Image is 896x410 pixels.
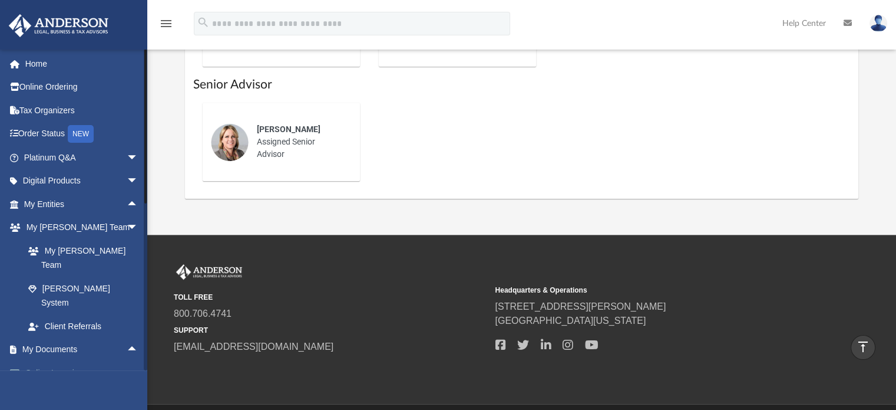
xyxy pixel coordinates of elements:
a: vertical_align_top [851,335,875,360]
div: Assigned Senior Advisor [249,115,352,169]
span: arrow_drop_up [127,338,150,362]
a: My [PERSON_NAME] Teamarrow_drop_down [8,216,150,240]
a: [STREET_ADDRESS][PERSON_NAME] [495,301,666,311]
div: NEW [68,125,94,143]
a: menu [159,22,173,31]
span: [PERSON_NAME] [257,124,320,134]
small: TOLL FREE [174,292,487,303]
a: Home [8,52,156,76]
a: My Documentsarrow_drop_up [8,338,150,362]
i: search [197,16,210,29]
a: My [PERSON_NAME] Team [16,239,144,277]
span: arrow_drop_down [127,169,150,193]
span: arrow_drop_down [127,361,150,385]
a: [GEOGRAPHIC_DATA][US_STATE] [495,316,646,326]
img: Anderson Advisors Platinum Portal [174,264,244,280]
span: arrow_drop_down [127,146,150,170]
small: SUPPORT [174,325,487,336]
img: User Pic [869,15,887,32]
a: Client Referrals [16,314,150,338]
a: Order StatusNEW [8,122,156,146]
a: 800.706.4741 [174,309,232,319]
small: Headquarters & Operations [495,285,808,296]
a: My Entitiesarrow_drop_up [8,192,156,216]
a: Platinum Q&Aarrow_drop_down [8,146,156,169]
span: arrow_drop_down [127,216,150,240]
i: vertical_align_top [856,340,870,354]
a: Online Ordering [8,76,156,99]
a: [EMAIL_ADDRESS][DOMAIN_NAME] [174,342,333,352]
a: Tax Organizers [8,99,156,122]
h1: Senior Advisor [193,76,851,93]
i: menu [159,17,173,31]
a: Online Learningarrow_drop_down [8,361,156,385]
a: Digital Productsarrow_drop_down [8,169,156,193]
a: [PERSON_NAME] System [16,277,150,314]
img: Anderson Advisors Platinum Portal [5,14,112,37]
img: thumbnail [211,123,249,161]
span: arrow_drop_up [127,192,150,217]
